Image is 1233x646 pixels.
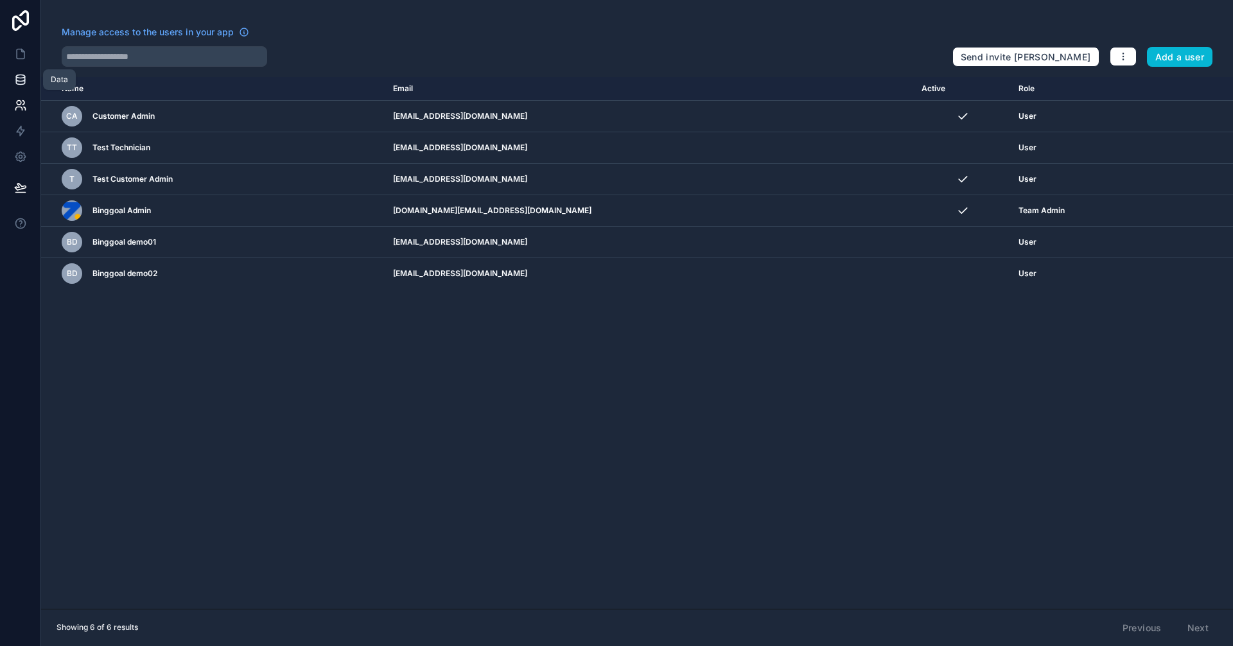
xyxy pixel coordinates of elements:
button: Add a user [1147,47,1213,67]
span: User [1019,111,1036,121]
div: scrollable content [41,77,1233,609]
button: Send invite [PERSON_NAME] [952,47,1099,67]
th: Role [1011,77,1163,101]
span: T [69,174,74,184]
span: Binggoal demo01 [92,237,156,247]
span: Team Admin [1019,205,1065,216]
td: [EMAIL_ADDRESS][DOMAIN_NAME] [385,164,914,195]
span: TT [67,143,77,153]
span: CA [66,111,78,121]
span: Bd [67,237,78,247]
td: [EMAIL_ADDRESS][DOMAIN_NAME] [385,258,914,290]
th: Name [41,77,385,101]
span: User [1019,268,1036,279]
span: Customer Admin [92,111,155,121]
td: [EMAIL_ADDRESS][DOMAIN_NAME] [385,132,914,164]
a: Manage access to the users in your app [62,26,249,39]
span: Binggoal Admin [92,205,151,216]
th: Email [385,77,914,101]
span: Binggoal demo02 [92,268,157,279]
span: User [1019,143,1036,153]
td: [EMAIL_ADDRESS][DOMAIN_NAME] [385,101,914,132]
span: Manage access to the users in your app [62,26,234,39]
span: User [1019,174,1036,184]
span: Showing 6 of 6 results [57,622,138,633]
th: Active [914,77,1011,101]
span: Bd [67,268,78,279]
td: [DOMAIN_NAME][EMAIL_ADDRESS][DOMAIN_NAME] [385,195,914,227]
div: Data [51,74,68,85]
td: [EMAIL_ADDRESS][DOMAIN_NAME] [385,227,914,258]
span: Test Technician [92,143,150,153]
span: User [1019,237,1036,247]
span: Test Customer Admin [92,174,173,184]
